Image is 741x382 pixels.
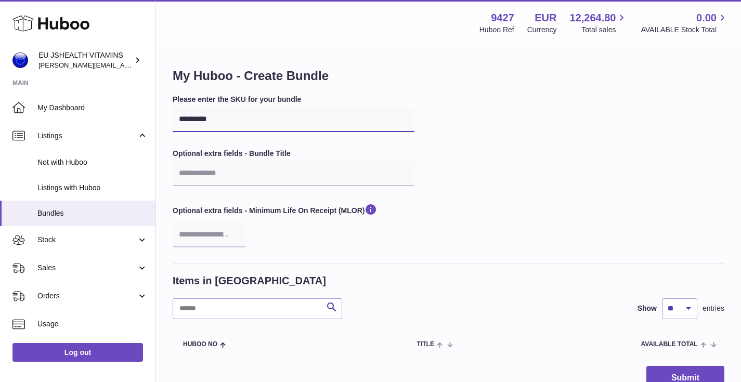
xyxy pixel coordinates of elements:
strong: EUR [535,11,556,25]
span: Title [417,341,434,348]
span: 0.00 [696,11,717,25]
div: Currency [527,25,557,35]
span: My Dashboard [37,103,148,113]
div: Huboo Ref [479,25,514,35]
span: Listings [37,131,137,141]
span: Orders [37,291,137,301]
span: 12,264.80 [569,11,616,25]
span: Stock [37,235,137,245]
div: EU JSHEALTH VITAMINS [38,50,132,70]
span: AVAILABLE Stock Total [641,25,729,35]
span: Huboo no [183,341,217,348]
span: [PERSON_NAME][EMAIL_ADDRESS][DOMAIN_NAME] [38,61,209,69]
span: Sales [37,263,137,273]
span: Total sales [581,25,628,35]
a: 0.00 AVAILABLE Stock Total [641,11,729,35]
img: laura@jessicasepel.com [12,52,28,68]
h1: My Huboo - Create Bundle [173,68,724,84]
label: Optional extra fields - Minimum Life On Receipt (MLOR) [173,203,414,219]
span: Bundles [37,208,148,218]
label: Please enter the SKU for your bundle [173,95,414,104]
h2: Items in [GEOGRAPHIC_DATA] [173,274,326,288]
span: Usage [37,319,148,329]
a: Log out [12,343,143,362]
span: entries [703,304,724,313]
label: Optional extra fields - Bundle Title [173,149,414,159]
a: 12,264.80 Total sales [569,11,628,35]
span: Not with Huboo [37,157,148,167]
span: AVAILABLE Total [641,341,698,348]
strong: 9427 [491,11,514,25]
span: Listings with Huboo [37,183,148,193]
label: Show [638,304,657,313]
